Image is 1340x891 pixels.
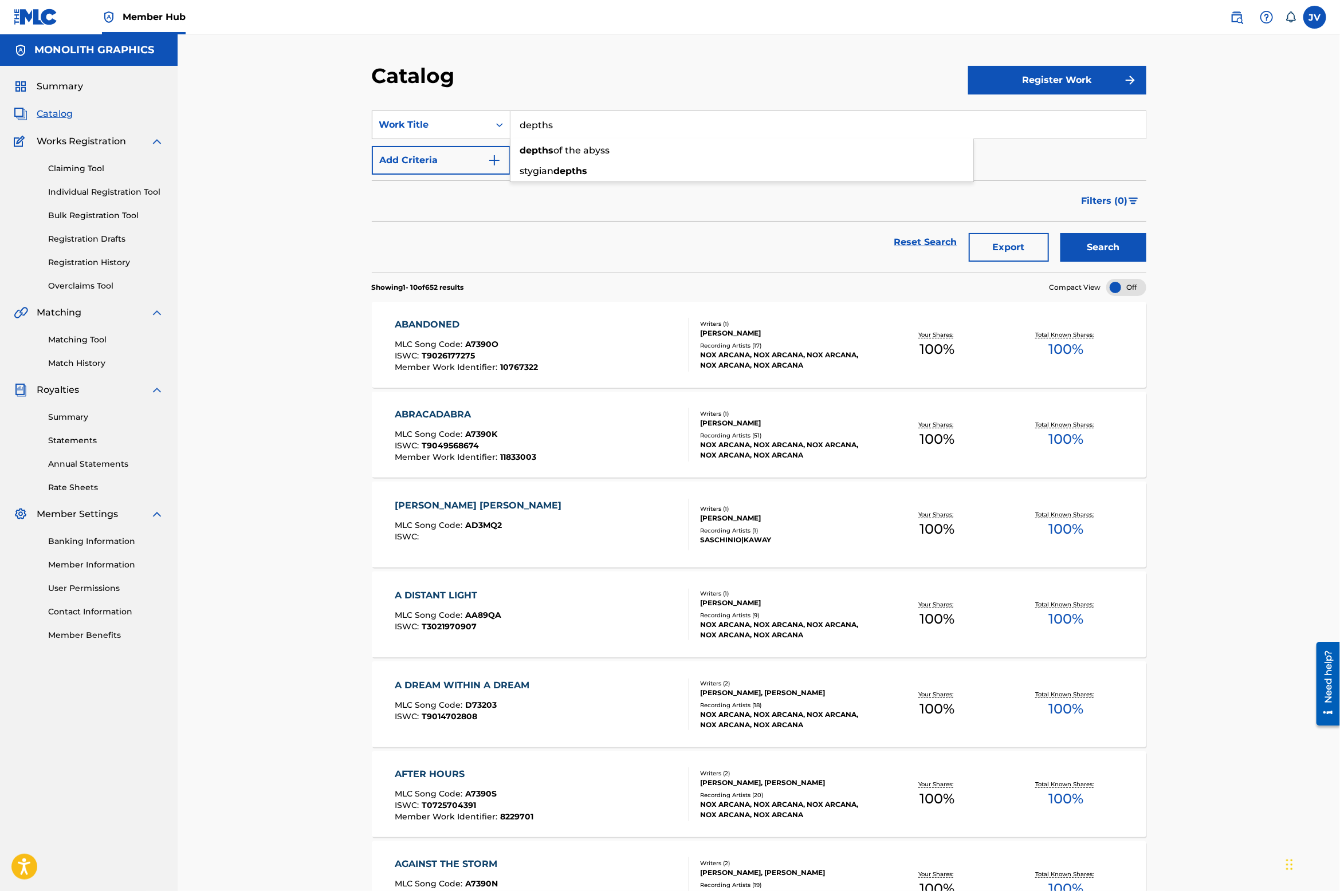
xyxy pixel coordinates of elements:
iframe: Chat Widget [1283,836,1340,891]
div: Recording Artists ( 1 ) [700,526,873,535]
img: expand [150,135,164,148]
span: 8229701 [500,811,533,822]
button: Search [1060,233,1146,262]
p: Total Known Shares: [1036,690,1097,699]
a: Banking Information [48,535,164,547]
span: Royalties [37,383,79,397]
img: MLC Logo [14,9,58,25]
div: NOX ARCANA, NOX ARCANA, NOX ARCANA, NOX ARCANA, NOX ARCANA [700,350,873,370]
div: Recording Artists ( 17 ) [700,341,873,350]
span: Member Settings [37,507,118,521]
span: ISWC : [395,800,422,810]
a: Rate Sheets [48,482,164,494]
span: MLC Song Code : [395,789,465,799]
span: 100 % [920,789,955,809]
span: 100 % [920,609,955,629]
a: Contact Information [48,606,164,618]
span: A7390O [465,339,498,349]
div: Notifications [1285,11,1296,23]
img: Royalties [14,383,27,397]
a: Claiming Tool [48,163,164,175]
span: T0725704391 [422,800,476,810]
img: expand [150,306,164,320]
img: Top Rightsholder [102,10,116,24]
span: Member Hub [123,10,186,23]
a: Bulk Registration Tool [48,210,164,222]
span: MLC Song Code : [395,520,465,530]
span: A7390S [465,789,497,799]
iframe: Resource Center [1308,636,1340,731]
span: ISWC : [395,350,422,361]
div: AGAINST THE STORM [395,857,537,871]
a: Summary [48,411,164,423]
p: Your Shares: [918,510,956,519]
span: T9049568674 [422,440,479,451]
span: T3021970907 [422,621,477,632]
span: T9026177275 [422,350,475,361]
span: of the abyss [554,145,610,156]
img: Catalog [14,107,27,121]
div: [PERSON_NAME], [PERSON_NAME] [700,868,873,878]
div: Writers ( 1 ) [700,504,873,513]
p: Total Known Shares: [1036,870,1097,878]
span: Member Work Identifier : [395,362,500,372]
a: Registration Drafts [48,233,164,245]
div: AFTER HOURS [395,767,533,781]
div: [PERSON_NAME] [700,418,873,428]
div: User Menu [1303,6,1326,29]
a: [PERSON_NAME] [PERSON_NAME]MLC Song Code:AD3MQ2ISWC:Writers (1)[PERSON_NAME]Recording Artists (1)... [372,482,1146,567]
a: Reset Search [889,230,963,255]
span: ISWC : [395,711,422,722]
div: Drag [1286,847,1293,882]
img: expand [150,383,164,397]
div: Writers ( 1 ) [700,320,873,328]
span: Catalog [37,107,73,121]
div: Help [1255,6,1278,29]
span: Summary [37,80,83,93]
a: AFTER HOURSMLC Song Code:A7390SISWC:T0725704391Member Work Identifier:8229701Writers (2)[PERSON_N... [372,751,1146,837]
img: 9d2ae6d4665cec9f34b9.svg [488,153,501,167]
div: Writers ( 1 ) [700,589,873,598]
div: ABANDONED [395,318,538,332]
p: Your Shares: [918,330,956,339]
span: 100 % [1049,789,1084,809]
span: MLC Song Code : [395,878,465,889]
span: MLC Song Code : [395,700,465,710]
p: Your Shares: [918,600,956,609]
img: Member Settings [14,507,27,521]
img: Matching [14,306,28,320]
a: Registration History [48,257,164,269]
p: Your Shares: [918,420,956,429]
span: Member Work Identifier : [395,452,500,462]
p: Total Known Shares: [1036,780,1097,789]
a: A DREAM WITHIN A DREAMMLC Song Code:D73203ISWC:T9014702808Writers (2)[PERSON_NAME], [PERSON_NAME]... [372,661,1146,747]
span: AA89QA [465,610,501,620]
span: MLC Song Code : [395,610,465,620]
p: Your Shares: [918,870,956,878]
span: 100 % [1049,609,1084,629]
span: ISWC : [395,440,422,451]
span: 100 % [920,429,955,450]
a: A DISTANT LIGHTMLC Song Code:AA89QAISWC:T3021970907Writers (1)[PERSON_NAME]Recording Artists (9)N... [372,571,1146,657]
div: A DREAM WITHIN A DREAM [395,679,535,692]
span: 100 % [1049,699,1084,719]
span: 100 % [920,339,955,360]
span: T9014702808 [422,711,477,722]
div: Recording Artists ( 9 ) [700,611,873,620]
span: A7390K [465,429,497,439]
div: Recording Artists ( 51 ) [700,431,873,440]
a: User Permissions [48,582,164,594]
img: filter [1129,198,1138,204]
p: Your Shares: [918,690,956,699]
span: ISWC : [395,531,422,542]
a: Member Benefits [48,629,164,641]
span: Matching [37,306,81,320]
a: Member Information [48,559,164,571]
span: AD3MQ2 [465,520,502,530]
div: ABRACADABRA [395,408,536,421]
span: MLC Song Code : [395,429,465,439]
div: Writers ( 2 ) [700,859,873,868]
a: CatalogCatalog [14,107,73,121]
